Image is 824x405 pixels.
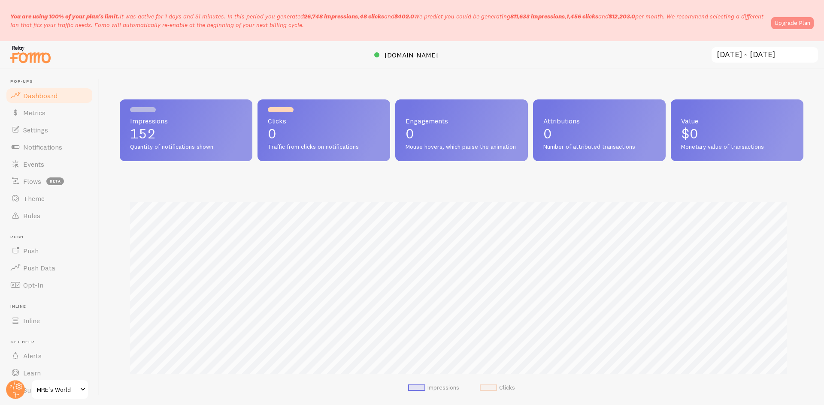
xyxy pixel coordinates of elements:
[23,108,45,117] span: Metrics
[5,259,94,276] a: Push Data
[10,79,94,84] span: Pop-ups
[566,12,598,20] b: 1,456 clicks
[480,384,515,392] li: Clicks
[23,211,40,220] span: Rules
[46,177,64,185] span: beta
[406,127,518,141] p: 0
[304,12,414,20] span: , and
[23,194,45,203] span: Theme
[5,156,94,173] a: Events
[10,339,94,345] span: Get Help
[130,117,242,124] span: Impressions
[268,117,380,124] span: Clicks
[23,126,48,134] span: Settings
[394,12,414,20] b: $402.0
[510,12,565,20] b: 811,633 impressions
[10,12,120,20] span: You are using 100% of your plan's limit.
[406,117,518,124] span: Engagements
[360,12,384,20] b: 48 clicks
[130,127,242,141] p: 152
[5,190,94,207] a: Theme
[408,384,459,392] li: Impressions
[5,276,94,294] a: Opt-In
[9,43,52,65] img: fomo-relay-logo-orange.svg
[10,12,766,29] p: It was active for 1 days and 31 minutes. In this period you generated We predict you could be gen...
[23,281,43,289] span: Opt-In
[23,369,41,377] span: Learn
[5,312,94,329] a: Inline
[681,117,793,124] span: Value
[10,304,94,309] span: Inline
[543,127,655,141] p: 0
[771,17,814,29] a: Upgrade Plan
[23,143,62,151] span: Notifications
[23,177,41,186] span: Flows
[23,160,44,168] span: Events
[268,143,380,151] span: Traffic from clicks on notifications
[23,264,55,272] span: Push Data
[268,127,380,141] p: 0
[31,379,89,400] a: MRE's World
[5,173,94,190] a: Flows beta
[37,384,78,395] span: MRE's World
[510,12,635,20] span: , and
[5,347,94,364] a: Alerts
[10,234,94,240] span: Push
[609,12,635,20] b: $12,203.0
[5,121,94,138] a: Settings
[23,246,39,255] span: Push
[5,138,94,156] a: Notifications
[5,104,94,121] a: Metrics
[130,143,242,151] span: Quantity of notifications shown
[5,242,94,259] a: Push
[543,117,655,124] span: Attributions
[23,351,42,360] span: Alerts
[5,364,94,381] a: Learn
[304,12,358,20] b: 26,748 impressions
[681,143,793,151] span: Monetary value of transactions
[406,143,518,151] span: Mouse hovers, which pause the animation
[681,125,698,142] span: $0
[23,316,40,325] span: Inline
[543,143,655,151] span: Number of attributed transactions
[5,87,94,104] a: Dashboard
[23,91,58,100] span: Dashboard
[5,207,94,224] a: Rules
